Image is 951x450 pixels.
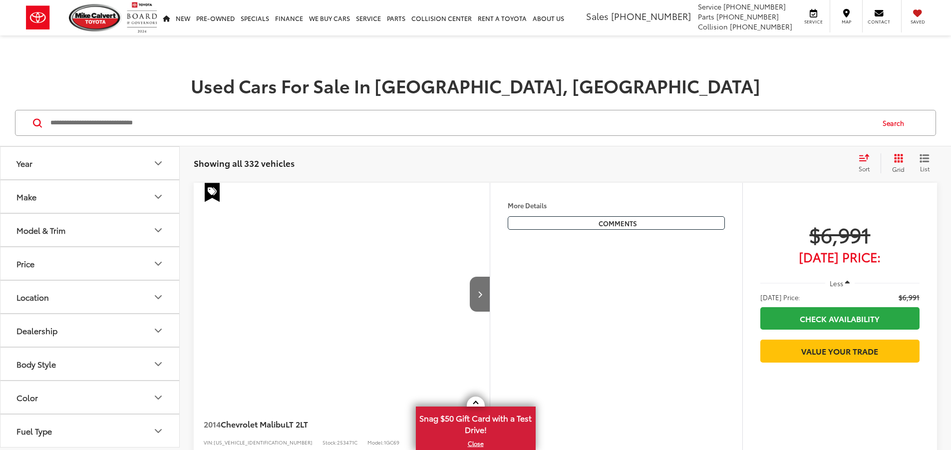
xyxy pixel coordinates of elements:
[723,1,786,11] span: [PHONE_NUMBER]
[16,426,52,436] div: Fuel Type
[760,307,920,330] a: Check Availability
[912,153,937,173] button: List View
[907,18,929,25] span: Saved
[204,419,445,430] a: 2014Chevrolet MalibuLT 2LT
[16,192,36,201] div: Make
[16,225,65,235] div: Model & Trim
[152,291,164,303] div: Location
[470,277,490,312] button: Next image
[825,274,855,292] button: Less
[760,292,800,302] span: [DATE] Price:
[760,340,920,362] a: Value Your Trade
[899,292,920,302] span: $6,991
[0,147,180,179] button: YearYear
[698,1,721,11] span: Service
[204,418,221,430] span: 2014
[868,18,890,25] span: Contact
[586,9,609,22] span: Sales
[698,11,714,21] span: Parts
[152,258,164,270] div: Price
[0,281,180,313] button: LocationLocation
[854,153,881,173] button: Select sort value
[603,219,641,228] span: Comments
[152,191,164,203] div: Make
[802,18,825,25] span: Service
[152,157,164,169] div: Year
[367,439,384,446] span: Model:
[322,439,337,446] span: Stock:
[730,21,792,31] span: [PHONE_NUMBER]
[16,259,34,268] div: Price
[69,4,122,31] img: Mike Calvert Toyota
[152,325,164,337] div: Dealership
[592,219,600,227] img: Comments
[152,358,164,370] div: Body Style
[892,165,905,173] span: Grid
[0,381,180,414] button: ColorColor
[0,214,180,246] button: Model & TrimModel & Trim
[716,11,779,21] span: [PHONE_NUMBER]
[611,9,691,22] span: [PHONE_NUMBER]
[16,292,49,302] div: Location
[920,164,930,173] span: List
[0,314,180,347] button: DealershipDealership
[508,202,725,209] h4: More Details
[152,425,164,437] div: Fuel Type
[286,418,308,430] span: LT 2LT
[214,439,313,446] span: [US_VEHICLE_IDENTIFICATION_NUMBER]
[194,157,295,169] span: Showing all 332 vehicles
[0,415,180,447] button: Fuel TypeFuel Type
[881,153,912,173] button: Grid View
[873,110,919,135] button: Search
[698,21,728,31] span: Collision
[16,393,38,402] div: Color
[0,180,180,213] button: MakeMake
[859,164,870,173] span: Sort
[760,252,920,262] span: [DATE] Price:
[835,18,857,25] span: Map
[152,224,164,236] div: Model & Trim
[760,222,920,247] span: $6,991
[0,348,180,380] button: Body StyleBody Style
[205,183,220,202] span: Special
[49,111,873,135] input: Search by Make, Model, or Keyword
[16,326,57,335] div: Dealership
[417,408,535,438] span: Snag $50 Gift Card with a Test Drive!
[384,439,399,446] span: 1GC69
[221,418,286,430] span: Chevrolet Malibu
[508,216,725,230] button: Comments
[337,439,357,446] span: 253471C
[16,158,32,168] div: Year
[152,392,164,404] div: Color
[0,247,180,280] button: PricePrice
[830,279,843,288] span: Less
[204,439,214,446] span: VIN:
[16,359,56,369] div: Body Style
